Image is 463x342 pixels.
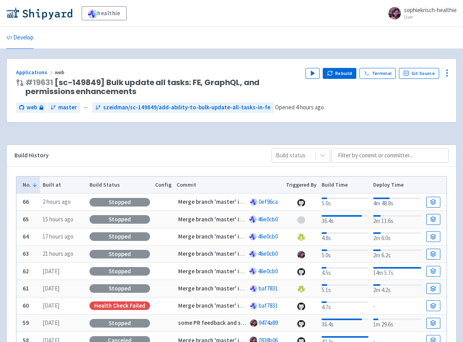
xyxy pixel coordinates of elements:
[27,103,37,112] span: web
[23,250,29,257] b: 63
[306,68,320,79] button: Play
[426,197,440,208] a: Build Details
[322,231,368,243] div: 4.8s
[296,103,324,111] time: 4 hours ago
[40,176,87,194] th: Built at
[43,216,73,223] time: 15 hours ago
[178,250,417,257] strong: Merge branch 'master' into szeidman/sc-149849/add-ability-to-bulk-update-all-tasks-in-fe
[43,198,71,205] time: 2 hours ago
[103,103,270,112] span: szeidman/sc-149849/add-ability-to-bulk-update-all-tasks-in-fe
[47,102,80,113] a: master
[89,267,150,276] div: Stopped
[319,176,371,194] th: Build Time
[43,233,73,240] time: 17 hours ago
[331,148,449,163] input: Filter by commit or committer...
[16,102,46,113] a: web
[258,267,278,275] a: 46e0cb0
[6,27,34,49] a: Develop
[426,249,440,260] a: Build Details
[259,285,278,292] a: baf7831
[259,319,278,326] a: 9474a89
[373,265,421,278] div: 14m 5.7s
[6,7,72,20] img: Shipyard logo
[43,285,59,292] time: [DATE]
[404,6,457,14] span: sophiekrisch-healthie
[259,302,278,309] a: baf7831
[178,216,417,223] strong: Merge branch 'master' into szeidman/sc-149849/add-ability-to-bulk-update-all-tasks-in-fe
[322,317,368,329] div: 36.4s
[258,216,278,223] a: 46e0cb0
[322,300,368,312] div: 4.7s
[23,302,29,309] b: 60
[258,233,278,240] a: 46e0cb0
[92,102,274,113] a: szeidman/sc-149849/add-ability-to-bulk-update-all-tasks-in-fe
[23,198,29,205] b: 66
[359,68,396,79] a: Terminal
[25,77,53,88] a: #19631
[43,267,59,275] time: [DATE]
[284,176,319,194] th: Triggered By
[426,283,440,294] a: Build Details
[43,250,73,257] time: 21 hours ago
[23,233,29,240] b: 64
[275,103,324,111] span: Opened
[384,7,457,20] a: sophiekrisch-healthie User
[89,250,150,258] div: Stopped
[16,69,55,76] a: Applications
[178,198,417,205] strong: Merge branch 'master' into szeidman/sc-149849/add-ability-to-bulk-update-all-tasks-in-fe
[178,233,417,240] strong: Merge branch 'master' into szeidman/sc-149849/add-ability-to-bulk-update-all-tasks-in-fe
[178,319,273,326] strong: some PR feedback and schema dump
[322,265,368,278] div: 4.5s
[371,176,424,194] th: Deploy Time
[89,215,150,224] div: Stopped
[373,214,421,226] div: 2m 11.6s
[43,302,59,309] time: [DATE]
[87,176,153,194] th: Build Status
[259,198,278,205] a: 0ef96ca
[89,284,150,293] div: Stopped
[23,216,29,223] b: 65
[404,14,457,20] small: User
[373,231,421,243] div: 2m 6.0s
[89,319,150,328] div: Stopped
[58,103,77,112] span: master
[373,317,421,329] div: 1m 29.6s
[373,301,421,311] div: -
[322,214,368,226] div: 36.4s
[426,214,440,225] a: Build Details
[322,248,368,260] div: 5.0s
[178,285,417,292] strong: Merge branch 'master' into szeidman/sc-149849/add-ability-to-bulk-update-all-tasks-in-fe
[25,78,299,96] span: [sc-149849] Bulk update all tasks: FE, GraphQL, and permissions enhancements
[23,267,29,275] b: 62
[89,198,150,207] div: Stopped
[82,6,127,20] a: healthie
[55,69,66,76] span: web
[399,68,439,79] a: Git Source
[83,103,89,112] span: ←
[322,196,368,208] div: 5.0s
[14,151,259,160] div: Build History
[322,283,368,295] div: 5.1s
[373,283,421,295] div: 2m 4.2s
[178,302,417,309] strong: Merge branch 'master' into szeidman/sc-149849/add-ability-to-bulk-update-all-tasks-in-fe
[258,250,278,257] a: 46e0cb0
[89,301,150,310] div: Health check failed
[373,248,421,260] div: 2m 6.2s
[174,176,284,194] th: Commit
[426,231,440,242] a: Build Details
[23,285,29,292] b: 61
[23,319,29,326] b: 59
[23,181,38,189] button: No.
[426,318,440,329] a: Build Details
[43,319,59,326] time: [DATE]
[426,266,440,277] a: Build Details
[153,176,174,194] th: Config
[323,68,356,79] button: Rebuild
[426,300,440,311] a: Build Details
[89,232,150,241] div: Stopped
[373,196,421,208] div: 4m 48.8s
[178,267,417,275] strong: Merge branch 'master' into szeidman/sc-149849/add-ability-to-bulk-update-all-tasks-in-fe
